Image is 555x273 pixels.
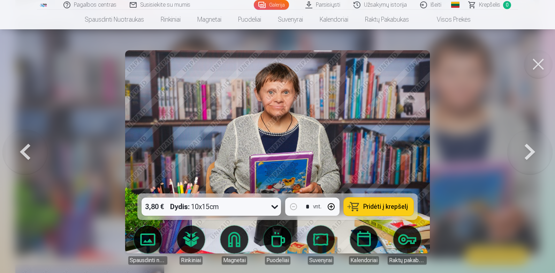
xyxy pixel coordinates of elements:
[258,226,297,265] a: Puodeliai
[152,10,189,29] a: Rinkiniai
[189,10,230,29] a: Magnetai
[363,204,408,210] span: Pridėti į krepšelį
[215,226,254,265] a: Magnetai
[269,10,311,29] a: Suvenyrai
[503,1,511,9] span: 0
[349,256,379,265] div: Kalendoriai
[344,226,383,265] a: Kalendoriai
[308,256,334,265] div: Suvenyrai
[180,256,203,265] div: Rinkiniai
[301,226,340,265] a: Suvenyrai
[388,256,427,265] div: Raktų pakabukas
[479,1,500,9] span: Krepšelis
[128,226,167,265] a: Spausdinti nuotraukas
[128,256,167,265] div: Spausdinti nuotraukas
[170,198,219,216] div: 10x15cm
[388,226,427,265] a: Raktų pakabukas
[76,10,152,29] a: Spausdinti nuotraukas
[417,10,479,29] a: Visos prekės
[170,202,190,212] strong: Dydis :
[311,10,357,29] a: Kalendoriai
[357,10,417,29] a: Raktų pakabukas
[222,256,247,265] div: Magnetai
[344,198,413,216] button: Pridėti į krepšelį
[230,10,269,29] a: Puodeliai
[265,256,290,265] div: Puodeliai
[40,3,47,7] img: /fa2
[172,226,211,265] a: Rinkiniai
[142,198,167,216] div: 3,80 €
[313,202,321,211] div: vnt.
